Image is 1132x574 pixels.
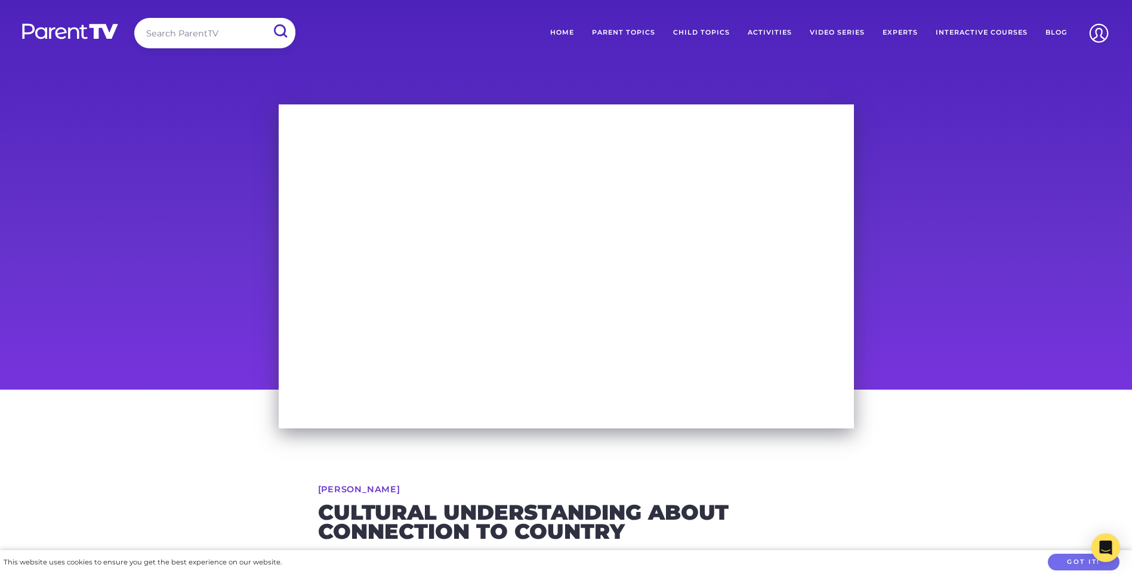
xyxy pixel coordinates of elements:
[1084,18,1114,48] img: Account
[874,18,927,48] a: Experts
[318,503,815,541] h2: Cultural Understanding about Connection to Country
[801,18,874,48] a: Video Series
[134,18,295,48] input: Search ParentTV
[318,485,400,493] a: [PERSON_NAME]
[1091,533,1120,562] div: Open Intercom Messenger
[1037,18,1076,48] a: Blog
[4,556,282,569] div: This website uses cookies to ensure you get the best experience on our website.
[541,18,583,48] a: Home
[927,18,1037,48] a: Interactive Courses
[1048,554,1119,571] button: Got it!
[664,18,739,48] a: Child Topics
[583,18,664,48] a: Parent Topics
[739,18,801,48] a: Activities
[264,18,295,45] input: Submit
[21,23,119,40] img: parenttv-logo-white.4c85aaf.svg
